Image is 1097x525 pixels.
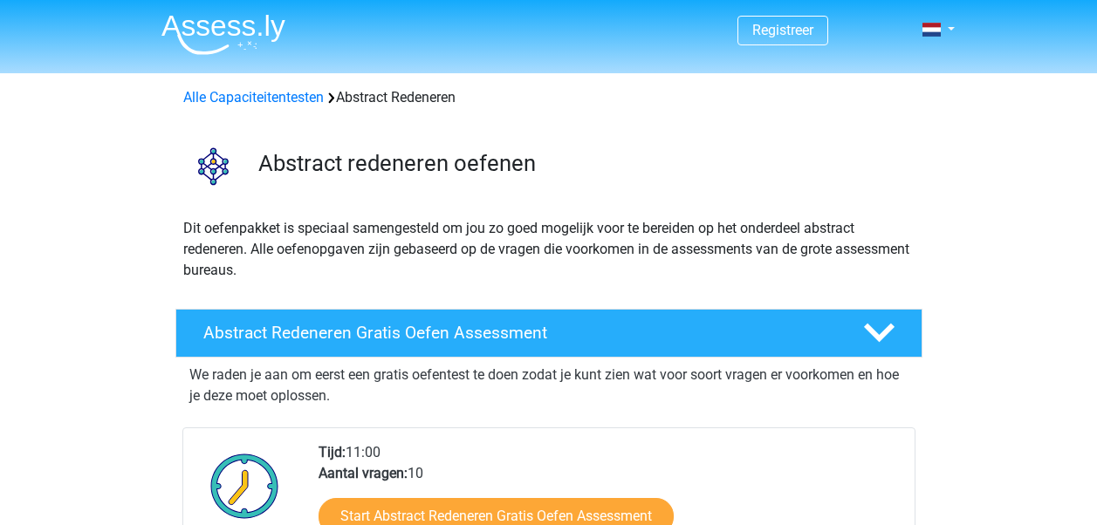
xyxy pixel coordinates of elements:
a: Abstract Redeneren Gratis Oefen Assessment [168,309,929,358]
a: Alle Capaciteitentesten [183,89,324,106]
b: Aantal vragen: [319,465,408,481]
p: We raden je aan om eerst een gratis oefentest te doen zodat je kunt zien wat voor soort vragen er... [189,365,908,406]
h4: Abstract Redeneren Gratis Oefen Assessment [203,323,835,343]
div: Abstract Redeneren [176,87,922,108]
b: Tijd: [319,444,346,460]
h3: Abstract redeneren oefenen [258,150,908,177]
img: abstract redeneren [176,129,250,203]
img: Assessly [161,14,285,55]
a: Registreer [752,22,813,38]
p: Dit oefenpakket is speciaal samengesteld om jou zo goed mogelijk voor te bereiden op het onderdee... [183,218,915,281]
